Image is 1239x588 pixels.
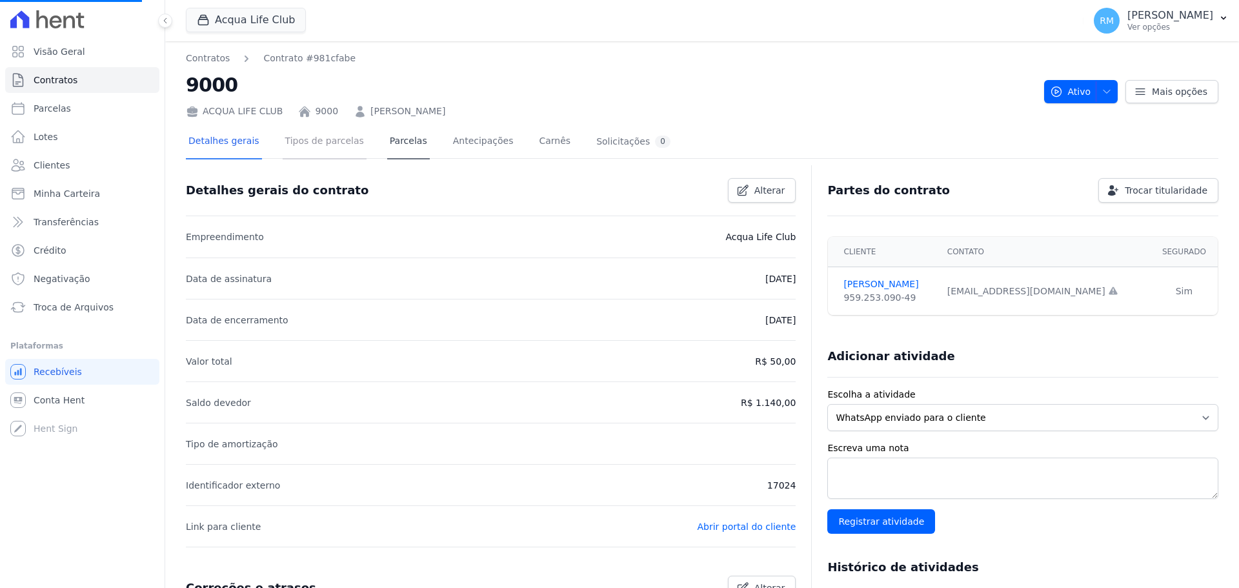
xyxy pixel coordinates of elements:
[828,237,939,267] th: Cliente
[186,312,288,328] p: Data de encerramento
[843,291,931,305] div: 959.253.090-49
[827,349,954,364] h3: Adicionar atividade
[186,52,356,65] nav: Breadcrumb
[5,124,159,150] a: Lotes
[1127,9,1213,22] p: [PERSON_NAME]
[725,229,796,245] p: Acqua Life Club
[827,509,935,534] input: Registrar atividade
[827,183,950,198] h3: Partes do contrato
[940,237,1151,267] th: Contato
[827,560,978,575] h3: Histórico de atividades
[765,312,796,328] p: [DATE]
[5,209,159,235] a: Transferências
[34,130,58,143] span: Lotes
[186,395,251,411] p: Saldo devedor
[34,187,100,200] span: Minha Carteira
[186,229,264,245] p: Empreendimento
[755,354,796,369] p: R$ 50,00
[765,271,796,287] p: [DATE]
[827,441,1218,455] label: Escreva uma nota
[5,266,159,292] a: Negativação
[34,244,66,257] span: Crédito
[34,74,77,86] span: Contratos
[186,183,368,198] h3: Detalhes gerais do contrato
[1125,80,1218,103] a: Mais opções
[843,278,931,291] a: [PERSON_NAME]
[1127,22,1213,32] p: Ver opções
[186,125,262,159] a: Detalhes gerais
[34,394,85,407] span: Conta Hent
[34,159,70,172] span: Clientes
[315,105,338,118] a: 9000
[186,354,232,369] p: Valor total
[1151,267,1218,316] td: Sim
[1044,80,1118,103] button: Ativo
[186,52,1034,65] nav: Breadcrumb
[450,125,516,159] a: Antecipações
[186,70,1034,99] h2: 9000
[283,125,367,159] a: Tipos de parcelas
[596,136,670,148] div: Solicitações
[5,96,159,121] a: Parcelas
[263,52,356,65] a: Contrato #981cfabe
[5,294,159,320] a: Troca de Arquivos
[10,338,154,354] div: Plataformas
[1083,3,1239,39] button: RM [PERSON_NAME] Ver opções
[594,125,673,159] a: Solicitações0
[1050,80,1091,103] span: Ativo
[5,152,159,178] a: Clientes
[697,522,796,532] a: Abrir portal do cliente
[186,8,306,32] button: Acqua Life Club
[5,39,159,65] a: Visão Geral
[5,238,159,263] a: Crédito
[754,184,785,197] span: Alterar
[34,365,82,378] span: Recebíveis
[186,105,283,118] div: ACQUA LIFE CLUB
[370,105,445,118] a: [PERSON_NAME]
[1125,184,1207,197] span: Trocar titularidade
[186,436,278,452] p: Tipo de amortização
[186,52,230,65] a: Contratos
[186,519,261,534] p: Link para cliente
[827,388,1218,401] label: Escolha a atividade
[1100,16,1114,25] span: RM
[741,395,796,411] p: R$ 1.140,00
[5,67,159,93] a: Contratos
[947,285,1143,298] div: [EMAIL_ADDRESS][DOMAIN_NAME]
[5,181,159,207] a: Minha Carteira
[767,478,796,493] p: 17024
[34,272,90,285] span: Negativação
[387,125,430,159] a: Parcelas
[1098,178,1218,203] a: Trocar titularidade
[536,125,573,159] a: Carnês
[34,216,99,228] span: Transferências
[34,45,85,58] span: Visão Geral
[34,102,71,115] span: Parcelas
[1152,85,1207,98] span: Mais opções
[728,178,796,203] a: Alterar
[655,136,670,148] div: 0
[186,271,272,287] p: Data de assinatura
[5,359,159,385] a: Recebíveis
[34,301,114,314] span: Troca de Arquivos
[186,478,280,493] p: Identificador externo
[1151,237,1218,267] th: Segurado
[5,387,159,413] a: Conta Hent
